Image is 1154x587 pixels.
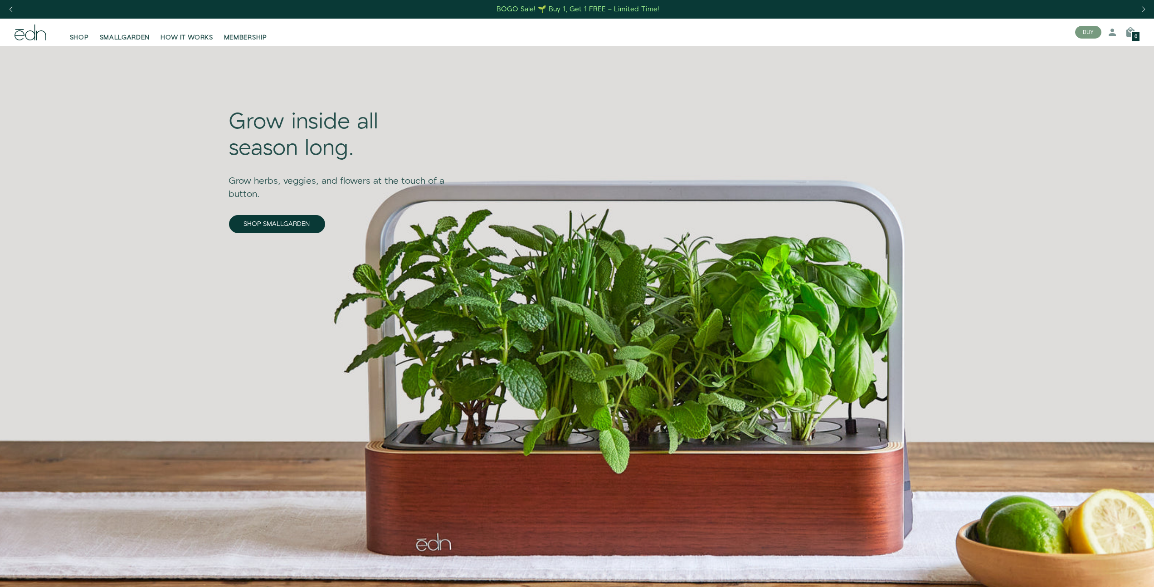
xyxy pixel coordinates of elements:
[229,215,325,233] a: SHOP SMALLGARDEN
[94,22,156,42] a: SMALLGARDEN
[155,22,218,42] a: HOW IT WORKS
[1075,26,1101,39] button: BUY
[219,22,273,42] a: MEMBERSHIP
[1135,34,1137,39] span: 0
[64,22,94,42] a: SHOP
[70,33,89,42] span: SHOP
[229,162,449,201] div: Grow herbs, veggies, and flowers at the touch of a button.
[161,33,213,42] span: HOW IT WORKS
[496,2,660,16] a: BOGO Sale! 🌱 Buy 1, Get 1 FREE – Limited Time!
[229,109,449,161] div: Grow inside all season long.
[100,33,150,42] span: SMALLGARDEN
[224,33,267,42] span: MEMBERSHIP
[497,5,659,14] div: BOGO Sale! 🌱 Buy 1, Get 1 FREE – Limited Time!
